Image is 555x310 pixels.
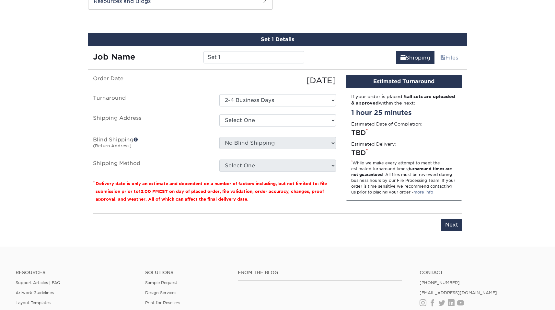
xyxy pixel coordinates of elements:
[88,75,214,86] label: Order Date
[436,51,462,64] a: Files
[203,51,304,63] input: Enter a job name
[16,290,54,295] a: Artwork Guidelines
[351,128,457,138] div: TBD
[351,121,422,127] label: Estimated Date of Completion:
[351,141,396,147] label: Estimated Delivery:
[351,148,457,158] div: TBD
[145,290,176,295] a: Design Services
[88,160,214,172] label: Shipping Method
[420,270,539,275] a: Contact
[441,219,462,231] input: Next
[16,270,135,275] h4: Resources
[145,300,180,305] a: Print for Resellers
[16,280,61,285] a: Support Articles | FAQ
[351,160,457,195] div: While we make every attempt to meet the estimated turnaround times; . All files must be reviewed ...
[400,55,406,61] span: shipping
[88,33,467,46] div: Set 1 Details
[88,94,214,106] label: Turnaround
[420,280,460,285] a: [PHONE_NUMBER]
[413,190,433,194] a: more info
[139,189,159,194] span: 12:00 PM
[214,75,341,86] div: [DATE]
[346,75,462,88] div: Estimated Turnaround
[93,143,132,148] small: (Return Address)
[145,270,228,275] h4: Solutions
[351,166,452,177] strong: turnaround times are not guaranteed
[396,51,434,64] a: Shipping
[88,137,214,152] label: Blind Shipping
[96,181,327,202] small: Delivery date is only an estimate and dependent on a number of factors including, but not limited...
[88,114,214,129] label: Shipping Address
[351,108,457,117] div: 1 hour 25 minutes
[238,270,402,275] h4: From the Blog
[16,300,51,305] a: Layout Templates
[351,93,457,106] div: If your order is placed & within the next:
[145,280,177,285] a: Sample Request
[420,290,497,295] a: [EMAIL_ADDRESS][DOMAIN_NAME]
[93,52,135,61] strong: Job Name
[440,55,445,61] span: files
